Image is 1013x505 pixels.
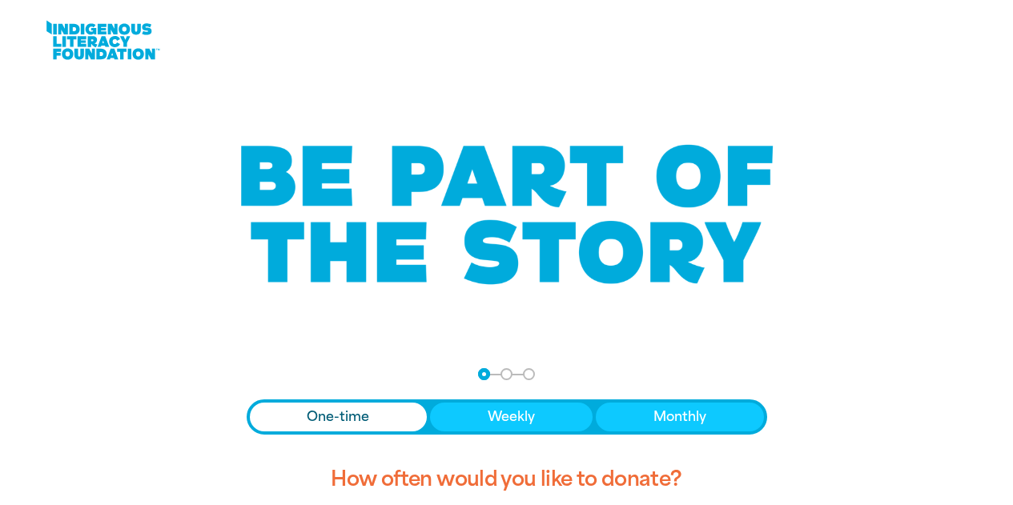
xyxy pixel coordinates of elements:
button: Monthly [596,403,764,431]
button: Navigate to step 2 of 3 to enter your details [500,368,513,380]
span: One-time [307,407,369,427]
div: Donation frequency [247,399,767,435]
span: Monthly [653,407,706,427]
button: Weekly [430,403,593,431]
button: One-time [250,403,428,431]
h2: How often would you like to donate? [247,454,767,505]
button: Navigate to step 3 of 3 to enter your payment details [523,368,535,380]
span: Weekly [488,407,535,427]
img: Be part of the story [227,113,787,317]
button: Navigate to step 1 of 3 to enter your donation amount [478,368,490,380]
